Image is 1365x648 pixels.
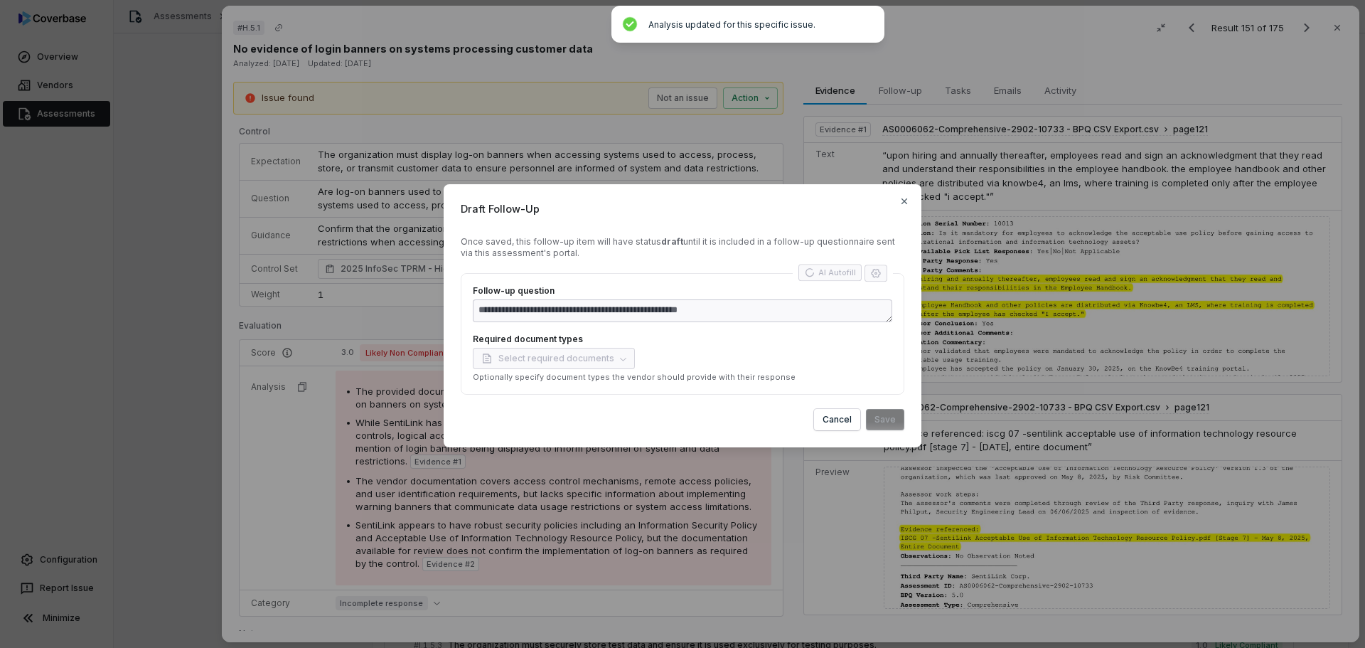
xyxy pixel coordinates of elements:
[814,409,860,430] button: Cancel
[461,201,904,216] span: Draft Follow-Up
[473,334,892,345] label: Required document types
[473,372,892,383] p: Optionally specify document types the vendor should provide with their response
[461,236,904,259] div: Once saved, this follow-up item will have status until it is included in a follow-up questionnair...
[661,236,683,247] strong: draft
[648,19,815,30] span: Analysis updated for this specific issue.
[473,285,892,297] label: Follow-up question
